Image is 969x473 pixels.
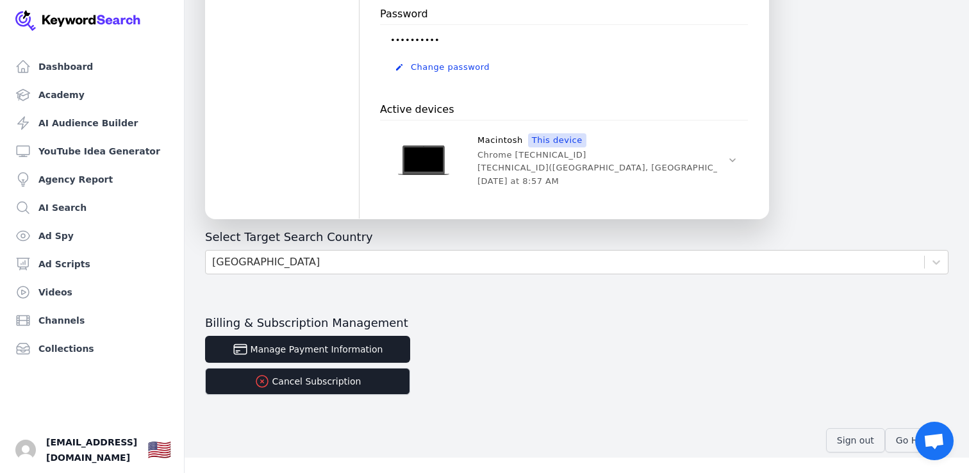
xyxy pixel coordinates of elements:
button: 🇺🇸 [147,437,171,463]
a: Collections [10,336,174,361]
a: Dashboard [10,54,174,79]
p: Password [380,4,428,24]
a: Agency Report [10,167,174,192]
a: Ad Scripts [10,251,174,277]
a: AI Audience Builder [10,110,174,136]
button: Manage Payment Information [205,336,410,363]
button: Cancel Subscription [205,368,410,395]
p: Chrome [TECHNICAL_ID] [477,150,586,160]
span: This device [528,133,586,147]
div: 🇺🇸 [147,438,171,461]
button: Open user button [15,440,36,460]
span: Change password [411,62,490,72]
div: [GEOGRAPHIC_DATA] [212,254,320,270]
a: AI Search [10,195,174,220]
span: [EMAIL_ADDRESS][DOMAIN_NAME] [46,435,137,465]
button: Sign out [826,428,885,452]
p: Macintosh [477,135,523,146]
img: Your Company [15,10,141,31]
p: [DATE] at 8:57 AM [477,176,559,187]
div: Open chat [915,422,954,460]
a: Ad Spy [10,223,174,249]
h3: Select Target Search Country [205,229,948,245]
p: Active devices [380,99,454,120]
a: Channels [10,308,174,333]
a: Academy [10,82,174,108]
a: YouTube Idea Generator [10,138,174,164]
p: [TECHNICAL_ID] ( [GEOGRAPHIC_DATA], [GEOGRAPHIC_DATA] ) [477,163,748,173]
a: Videos [10,279,174,305]
p: •••••••••• [380,30,748,51]
button: Change password [380,56,748,79]
h3: Billing & Subscription Management [205,315,948,331]
button: MacintoshThis deviceChrome [TECHNICAL_ID][TECHNICAL_ID]([GEOGRAPHIC_DATA], [GEOGRAPHIC_DATA])[DAT... [380,126,748,194]
button: Go Home [885,428,948,452]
